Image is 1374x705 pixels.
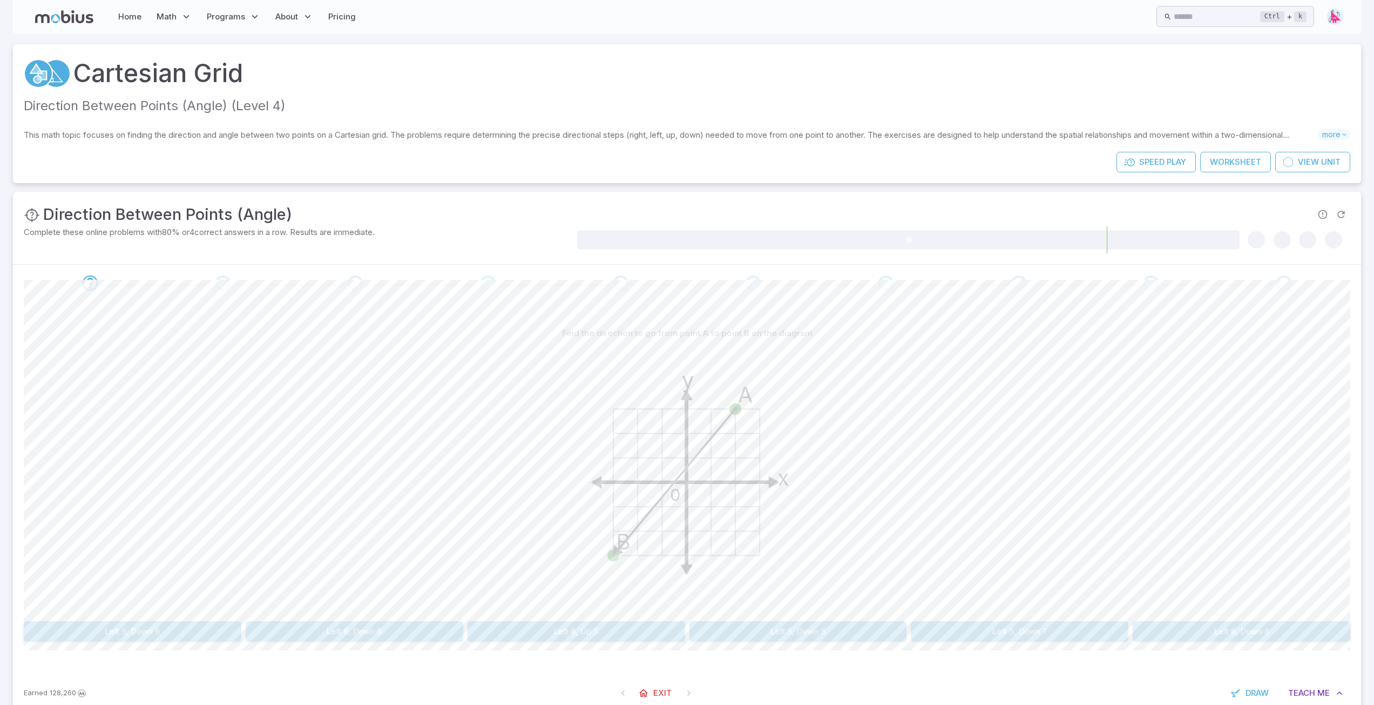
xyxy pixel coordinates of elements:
[1288,687,1315,699] span: Teach
[215,276,231,291] div: Go to the next question
[1276,276,1291,291] div: Go to the next question
[1260,10,1307,23] div: +
[1167,156,1186,168] span: Play
[1327,9,1343,25] img: right-triangle.svg
[679,683,699,703] span: On Latest Question
[325,4,359,29] a: Pricing
[207,11,245,23] span: Programs
[1200,152,1271,172] a: Worksheet
[689,621,907,642] button: Left 5, Down 5
[777,465,789,492] text: x
[613,683,633,703] span: On First Question
[24,129,1318,141] p: This math topic focuses on finding the direction and angle between two points on a Cartesian grid...
[468,621,685,642] button: Left 6, Up 5
[1011,276,1026,291] div: Go to the next question
[246,621,463,642] button: Left 6, Down 5
[1281,683,1350,703] button: TeachMe
[24,59,53,88] a: Geometry 2D
[1116,152,1196,172] a: SpeedPlay
[1314,205,1332,224] span: Report an issue with the question
[562,327,813,339] p: Find the direction to go from point A to point B on the diagram
[1225,683,1276,703] button: Draw
[24,226,575,238] p: Complete these online problems with 80 % or 4 correct answers in a row. Results are immediate.
[1321,156,1341,168] span: Unit
[1275,152,1350,172] a: ViewUnit
[43,203,292,226] h3: Direction Between Points (Angle)
[50,688,76,699] span: 128,260
[157,11,177,23] span: Math
[83,276,98,291] div: Go to the next question
[613,276,628,291] div: Go to the next question
[1317,687,1330,699] span: Me
[1294,11,1307,22] kbd: k
[275,11,298,23] span: About
[1332,205,1350,224] span: Refresh Question
[1298,156,1319,168] span: View
[1139,156,1165,168] span: Speed
[633,683,679,703] a: Exit
[682,367,694,393] text: y
[24,96,1350,116] p: Direction Between Points (Angle) (Level 4)
[348,276,363,291] div: Go to the next question
[24,688,48,699] span: Earned
[73,55,243,92] a: Cartesian Grid
[42,59,71,88] a: Pythagoras
[480,276,496,291] div: Go to the next question
[1246,687,1269,699] span: Draw
[746,276,761,291] div: Go to the next question
[115,4,145,29] a: Home
[24,688,87,699] p: Earn Mobius dollars to buy game boosters
[615,528,630,555] text: B
[24,621,241,642] button: Left 5, Down 6
[911,621,1128,642] button: Left 5, Down 7
[669,485,680,505] text: 0
[1133,621,1350,642] button: Left 6, Down 6
[878,276,894,291] div: Go to the next question
[1143,276,1159,291] div: Go to the next question
[738,382,753,408] text: A
[653,687,672,699] span: Exit
[1260,11,1284,22] kbd: Ctrl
